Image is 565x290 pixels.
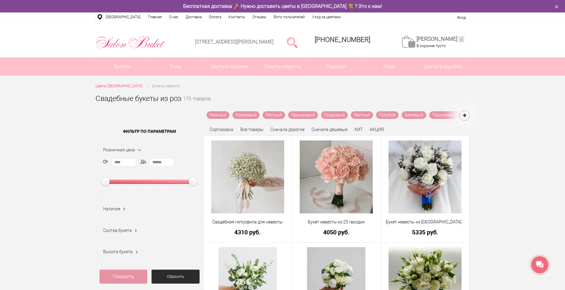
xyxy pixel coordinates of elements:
[300,140,373,213] img: Букет невесты из 25 гвоздик
[103,147,135,152] span: Розничная цена
[96,57,149,76] a: Букеты
[389,140,462,213] img: Букет невесты из брунии и белых роз
[144,12,166,22] a: Главная
[203,57,256,76] a: Цветы в корзине
[96,93,181,104] h1: Свадебные букеты из роз
[270,12,309,22] a: Фото получателей
[459,36,464,43] ins: 0
[182,12,205,22] a: Доставка
[296,219,377,225] a: Букет невесты из 25 гвоздик
[232,111,260,119] a: Кремовый
[91,3,474,9] div: Бесплатная доставка 🚀 Нужно доставить цветы в [GEOGRAPHIC_DATA] 💐 ? Это к нам!
[429,111,460,119] a: Персиковый
[210,127,233,132] span: Сортировка
[99,270,148,284] a: Показать
[152,270,200,284] a: Сбросить
[370,127,384,132] a: АКЦИЯ
[296,229,377,235] a: 4050 руб.
[166,12,182,22] a: О нас
[249,12,270,22] a: Отзывы
[312,127,347,132] a: Сначала дешевые
[103,228,132,233] span: Состав букета
[385,219,466,225] a: Букет невесты из [GEOGRAPHIC_DATA] и белых роз
[208,229,288,235] a: 4310 руб.
[103,206,120,211] span: Наличие
[240,127,263,132] a: Все товары
[288,111,318,119] a: Оранжевый
[270,127,305,132] a: Сначала дорогие
[417,43,446,48] span: В корзине пусто
[376,111,399,119] a: Голубой
[256,57,309,76] a: Букеты невесты
[102,12,144,22] a: [GEOGRAPHIC_DATA]
[416,57,469,76] a: Цветы в коробке
[385,229,466,235] a: 5335 руб.
[96,83,142,89] a: Цветы [GEOGRAPHIC_DATA]
[351,111,373,119] a: Желтый
[225,12,249,22] a: Контакты
[309,57,363,76] a: Подарки
[152,84,180,88] span: Букеты невесты
[263,111,285,119] a: Мятный
[149,57,202,76] a: Розы
[402,111,426,119] a: Бежевый
[141,159,146,165] label: До
[205,12,225,22] a: Оплата
[207,111,229,119] a: Нежный
[417,36,464,43] a: [PERSON_NAME]
[208,219,288,225] a: Свадебная гипсофила для невесты
[315,36,370,43] span: [PHONE_NUMBER]
[96,84,142,88] span: Цветы [GEOGRAPHIC_DATA]
[354,127,363,132] a: ХИТ
[96,124,203,139] span: Фильтр по параметрам
[103,159,108,165] label: От
[457,15,466,20] a: Вход
[103,249,133,254] span: Высота букета
[183,97,211,111] small: 170 товаров
[309,12,344,22] a: Уход за цветами
[311,34,374,51] a: [PHONE_NUMBER]
[211,140,284,213] img: Свадебная гипсофила для невесты
[195,39,274,45] a: [STREET_ADDRESS][PERSON_NAME]
[96,34,165,50] img: Цветы Нижний Новгород
[363,57,416,76] span: Кому
[321,111,348,119] a: Пудровый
